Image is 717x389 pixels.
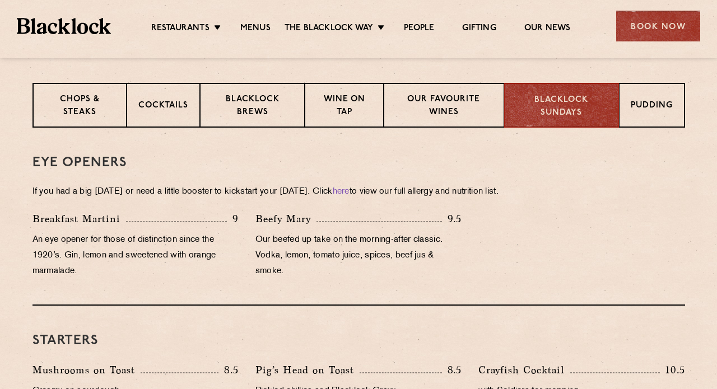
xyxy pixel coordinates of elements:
[32,211,126,227] p: Breakfast Martini
[45,93,115,120] p: Chops & Steaks
[660,363,685,377] p: 10.5
[255,362,360,378] p: Pig’s Head on Toast
[218,363,239,377] p: 8.5
[442,212,462,226] p: 9.5
[316,93,371,120] p: Wine on Tap
[333,188,350,196] a: here
[227,212,239,226] p: 9
[462,23,496,35] a: Gifting
[478,362,570,378] p: Crayfish Cocktail
[138,100,188,114] p: Cocktails
[240,23,271,35] a: Menus
[255,232,462,279] p: Our beefed up take on the morning-after classic. Vodka, lemon, tomato juice, spices, beef jus & s...
[285,23,373,35] a: The Blacklock Way
[404,23,434,35] a: People
[32,334,685,348] h3: Starters
[255,211,316,227] p: Beefy Mary
[516,94,607,119] p: Blacklock Sundays
[631,100,673,114] p: Pudding
[17,18,111,34] img: BL_Textured_Logo-footer-cropped.svg
[32,232,239,279] p: An eye opener for those of distinction since the 1920’s. Gin, lemon and sweetened with orange mar...
[524,23,571,35] a: Our News
[32,156,685,170] h3: Eye openers
[616,11,700,41] div: Book Now
[151,23,209,35] a: Restaurants
[442,363,462,377] p: 8.5
[32,362,141,378] p: Mushrooms on Toast
[32,184,685,200] p: If you had a big [DATE] or need a little booster to kickstart your [DATE]. Click to view our full...
[212,93,294,120] p: Blacklock Brews
[395,93,492,120] p: Our favourite wines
